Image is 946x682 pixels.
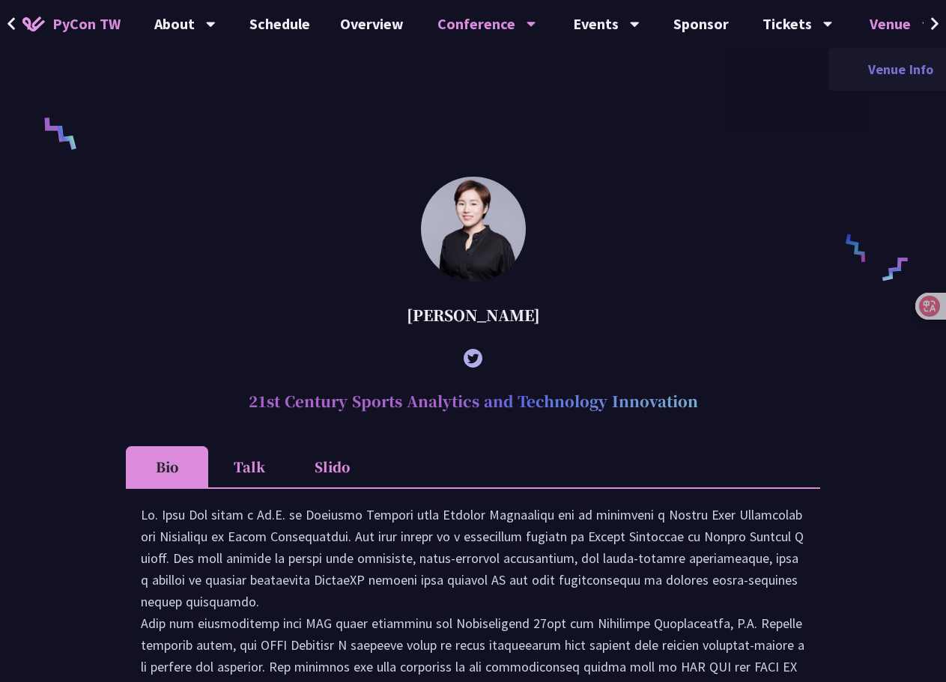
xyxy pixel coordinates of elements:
li: Bio [126,446,208,487]
div: [PERSON_NAME] [126,293,820,338]
li: Talk [208,446,291,487]
img: Tica Lin [421,177,526,281]
img: Home icon of PyCon TW 2025 [22,16,45,31]
li: Slido [291,446,373,487]
h2: 21st Century Sports Analytics and Technology Innovation [126,379,820,424]
span: PyCon TW [52,13,121,35]
a: PyCon TW [7,5,136,43]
